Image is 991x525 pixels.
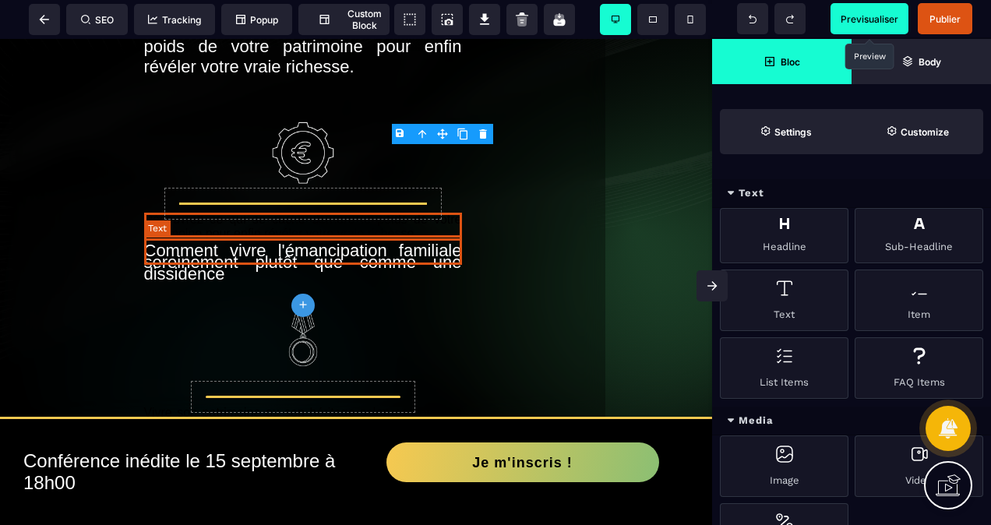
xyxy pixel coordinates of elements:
strong: Settings [774,126,812,138]
h2: Conférence inédite le 15 septembre à 18h00 [23,403,356,463]
div: Text [720,270,848,331]
img: 13d99394073da9d40b0c9464849f2b32_mechanical-engineering.png [272,83,334,145]
span: Screenshot [432,4,463,35]
span: Open Style Manager [852,109,983,154]
span: Open Layer Manager [852,39,991,84]
span: Preview [831,3,908,34]
span: Custom Block [306,8,382,31]
div: Sub-Headline [855,208,983,263]
span: Settings [720,109,852,154]
div: Vivre son patrimoine ou son héritage selon ses propres valeurs et non celles des autres [144,367,462,395]
button: Je m'inscris ! [386,403,659,443]
strong: Customize [901,126,949,138]
span: Previsualiser [841,13,898,25]
div: Comment vivre l'émancipation familiale sereinement plutôt que comme une dissidence [144,206,462,241]
div: Text [712,179,991,208]
strong: Bloc [781,56,800,68]
img: 2b8b6239f9cd83f4984384e1c504d95b_line.png [272,268,334,330]
div: Image [720,435,848,497]
strong: Body [919,56,941,68]
div: Item [855,270,983,331]
span: Open Blocks [712,39,852,84]
span: Tracking [148,14,201,26]
div: Video [855,435,983,497]
div: FAQ Items [855,337,983,399]
span: View components [394,4,425,35]
div: List Items [720,337,848,399]
span: Publier [929,13,961,25]
span: Popup [236,14,278,26]
span: SEO [81,14,114,26]
div: Media [712,407,991,435]
div: Headline [720,208,848,263]
div: Découvrez ce qui se cache derrière le poids de votre patrimoine pour enfin révéler votre vraie ri... [144,174,462,202]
